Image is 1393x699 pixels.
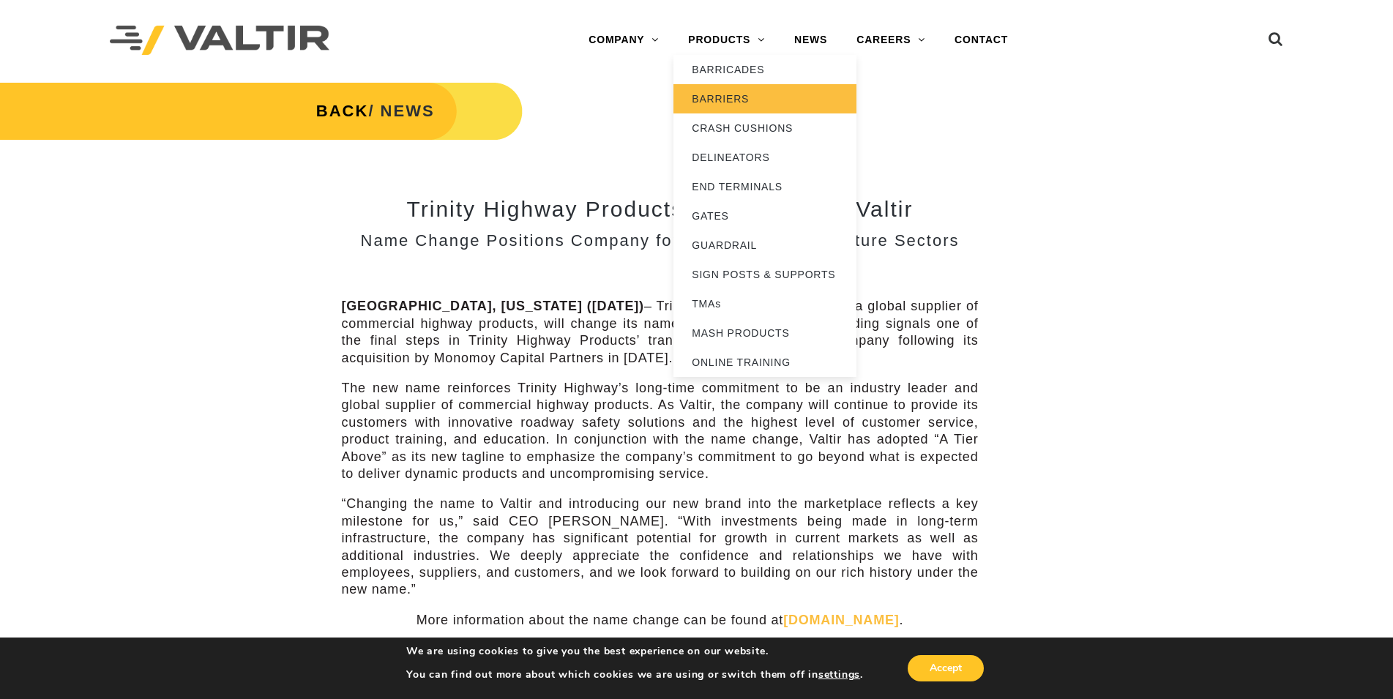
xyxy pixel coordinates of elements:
a: TMAs [673,289,856,318]
a: BARRICADES [673,55,856,84]
h3: Name Change Positions Company for Growth in Infrastructure Sectors [342,232,979,250]
img: Valtir [110,26,329,56]
strong: [GEOGRAPHIC_DATA], [US_STATE] ([DATE]) [342,299,644,313]
a: BACK [316,102,369,120]
a: PRODUCTS [673,26,780,55]
a: CONTACT [940,26,1023,55]
a: BARRIERS [673,84,856,113]
h2: Trinity Highway Products to Rebrand as Valtir [342,197,979,221]
p: The new name reinforces Trinity Highway’s long-time commitment to be an industry leader and globa... [342,380,979,482]
a: GUARDRAIL [673,231,856,260]
a: SIGN POSTS & SUPPORTS [673,260,856,289]
a: GATES [673,201,856,231]
a: MASH PRODUCTS [673,318,856,348]
p: More information about the name change can be found at . [342,612,979,629]
a: DELINEATORS [673,143,856,172]
a: END TERMINALS [673,172,856,201]
a: NEWS [780,26,842,55]
a: [DOMAIN_NAME] [783,613,899,627]
a: ONLINE TRAINING [673,348,856,377]
a: COMPANY [574,26,673,55]
a: CRASH CUSHIONS [673,113,856,143]
strong: / NEWS [316,102,435,120]
p: – Trinity Highway Products LLC, a global supplier of commercial highway products, will change its... [342,298,979,367]
p: We are using cookies to give you the best experience on our website. [406,645,863,658]
a: CAREERS [842,26,940,55]
button: settings [818,668,860,681]
p: “Changing the name to Valtir and introducing our new brand into the marketplace reflects a key mi... [342,496,979,598]
p: You can find out more about which cookies we are using or switch them off in . [406,668,863,681]
button: Accept [908,655,984,681]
